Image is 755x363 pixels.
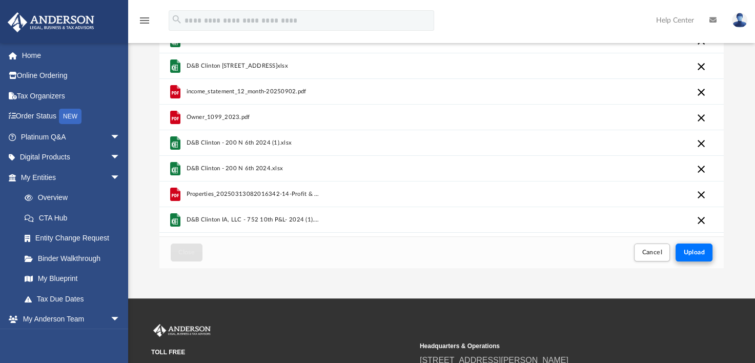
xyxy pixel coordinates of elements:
button: Cancel this upload [695,60,707,73]
img: User Pic [732,13,747,28]
span: Upload [683,249,705,255]
span: Cancel [642,249,662,255]
a: My Anderson Teamarrow_drop_down [7,309,131,330]
a: My Blueprint [14,269,131,289]
a: Order StatusNEW [7,106,136,127]
span: arrow_drop_down [110,167,131,188]
button: Cancel this upload [695,112,707,124]
span: arrow_drop_down [110,127,131,148]
span: D&B Clinton - 200 N 6th 2024 (1).xlsx [187,139,292,146]
a: Home [7,45,136,66]
button: Cancel this upload [695,86,707,98]
span: D&B Clinton - 200 N 6th 2024.xlsx [187,165,283,172]
button: Upload [676,244,712,261]
span: Close [178,249,195,255]
a: My Entitiesarrow_drop_down [7,167,136,188]
span: arrow_drop_down [110,147,131,168]
a: Entity Change Request [14,228,136,249]
a: Digital Productsarrow_drop_down [7,147,136,168]
a: menu [138,19,151,27]
img: Anderson Advisors Platinum Portal [151,324,213,337]
a: CTA Hub [14,208,136,228]
a: Tax Organizers [7,86,136,106]
span: income_statement_12_month-20250902.pdf [187,88,307,95]
small: Headquarters & Operations [420,341,681,351]
a: Online Ordering [7,66,136,86]
span: D&B Clinton [STREET_ADDRESS] (1).xlsx [187,37,299,44]
button: Cancel this upload [695,214,707,227]
a: Platinum Q&Aarrow_drop_down [7,127,136,147]
span: arrow_drop_down [110,309,131,330]
button: Cancel [634,244,670,261]
div: NEW [59,109,81,124]
i: search [171,14,182,25]
i: menu [138,14,151,27]
button: Cancel this upload [695,189,707,201]
small: TOLL FREE [151,348,413,357]
a: Binder Walkthrough [14,248,136,269]
a: Tax Due Dates [14,289,136,309]
button: Cancel this upload [695,137,707,150]
span: D&B Clinton IA, LLC - 752 10th P&L- 2024 (1).xlsx [187,216,321,223]
button: Cancel this upload [695,163,707,175]
span: Owner_1099_2023.pdf [187,114,250,120]
span: D&B Clinton [STREET_ADDRESS]xlsx [187,63,288,69]
a: Overview [14,188,136,208]
button: Close [171,244,202,261]
span: Properties_20250313082016342-14-Profit & Loss 12 Month Recap - D&BAH752.pdf [187,191,321,197]
img: Anderson Advisors Platinum Portal [5,12,97,32]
